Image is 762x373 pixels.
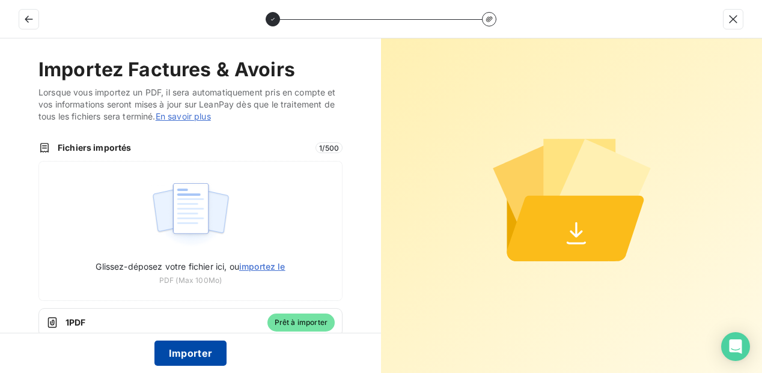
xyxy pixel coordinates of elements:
span: importez le [239,261,285,271]
span: Glissez-déposez votre fichier ici, ou [96,261,285,271]
span: 1 / 500 [315,142,343,153]
a: En savoir plus [156,111,211,121]
span: Lorsque vous importez un PDF, il sera automatiquement pris en compte et vos informations seront m... [38,86,343,123]
span: Fichiers importés [58,142,308,154]
h2: Importez Factures & Avoirs [38,58,343,82]
span: 1 PDF [66,317,260,329]
span: Prêt à importer [267,314,335,332]
button: Importer [154,341,227,366]
span: PDF (Max 100Mo) [159,275,222,286]
div: Open Intercom Messenger [721,332,750,361]
img: illustration [151,176,231,253]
